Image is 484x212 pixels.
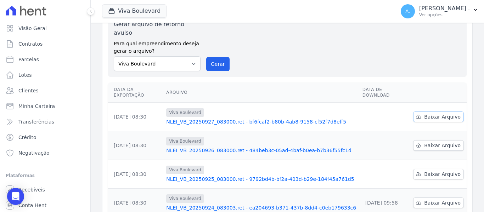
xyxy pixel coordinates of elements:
a: Recebíveis [3,183,88,197]
td: [DATE] 08:30 [108,160,163,189]
span: Minha Carteira [18,103,55,110]
span: Baixar Arquivo [424,142,461,149]
a: Baixar Arquivo [413,140,464,151]
a: Baixar Arquivo [413,197,464,208]
span: Conta Hent [18,202,46,209]
td: [DATE] 08:30 [108,103,163,131]
span: Recebíveis [18,186,45,193]
span: Viva Boulevard [166,194,204,203]
a: NLEI_VB_20250926_083000.ret - 484beb3c-05ad-4baf-b0ea-b7b36f55fc1d [166,147,356,154]
button: Gerar [206,57,230,71]
a: Baixar Arquivo [413,169,464,179]
a: Clientes [3,84,88,98]
a: NLEI_VB_20250927_083000.ret - bf6fcaf2-b80b-4ab8-9158-cf52f7d8eff5 [166,118,356,125]
span: Negativação [18,149,50,156]
span: Lotes [18,71,32,79]
p: Ver opções [419,12,470,18]
span: Baixar Arquivo [424,199,461,206]
span: Viva Boulevard [166,166,204,174]
span: Baixar Arquivo [424,171,461,178]
span: Visão Geral [18,25,47,32]
a: NLEI_VB_20250925_083000.ret - 9792bd4b-bf2a-403d-b29e-184f45a761d5 [166,176,356,183]
a: NLEI_VB_20250924_083003.ret - ea204693-b371-437b-8dd4-c0eb179633c6 [166,204,356,211]
span: Viva Boulevard [166,137,204,145]
td: [DATE] 08:30 [108,131,163,160]
a: Lotes [3,68,88,82]
span: Viva Boulevard [166,108,204,117]
p: [PERSON_NAME] . [419,5,470,12]
th: Data da Exportação [108,82,163,103]
label: Para qual empreendimento deseja gerar o arquivo? [114,37,201,55]
div: Open Intercom Messenger [7,188,24,205]
a: Baixar Arquivo [413,111,464,122]
span: Contratos [18,40,43,47]
div: Plataformas [6,171,85,180]
a: Parcelas [3,52,88,67]
span: Crédito [18,134,36,141]
a: Transferências [3,115,88,129]
label: Gerar arquivo de retorno avulso [114,20,201,37]
a: Contratos [3,37,88,51]
span: Parcelas [18,56,39,63]
th: Arquivo [163,82,359,103]
span: Transferências [18,118,54,125]
span: Baixar Arquivo [424,113,461,120]
a: Negativação [3,146,88,160]
a: Minha Carteira [3,99,88,113]
button: A. [PERSON_NAME] . Ver opções [395,1,484,21]
a: Crédito [3,130,88,144]
button: Viva Boulevard [102,4,167,18]
span: A. [405,9,410,14]
a: Visão Geral [3,21,88,35]
th: Data de Download [360,82,411,103]
span: Clientes [18,87,38,94]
